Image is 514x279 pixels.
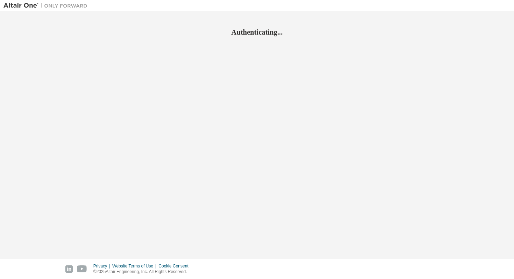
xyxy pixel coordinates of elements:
[3,2,91,9] img: Altair One
[158,263,192,269] div: Cookie Consent
[93,263,112,269] div: Privacy
[112,263,158,269] div: Website Terms of Use
[65,265,73,273] img: linkedin.svg
[77,265,87,273] img: youtube.svg
[3,28,511,37] h2: Authenticating...
[93,269,193,275] p: © 2025 Altair Engineering, Inc. All Rights Reserved.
